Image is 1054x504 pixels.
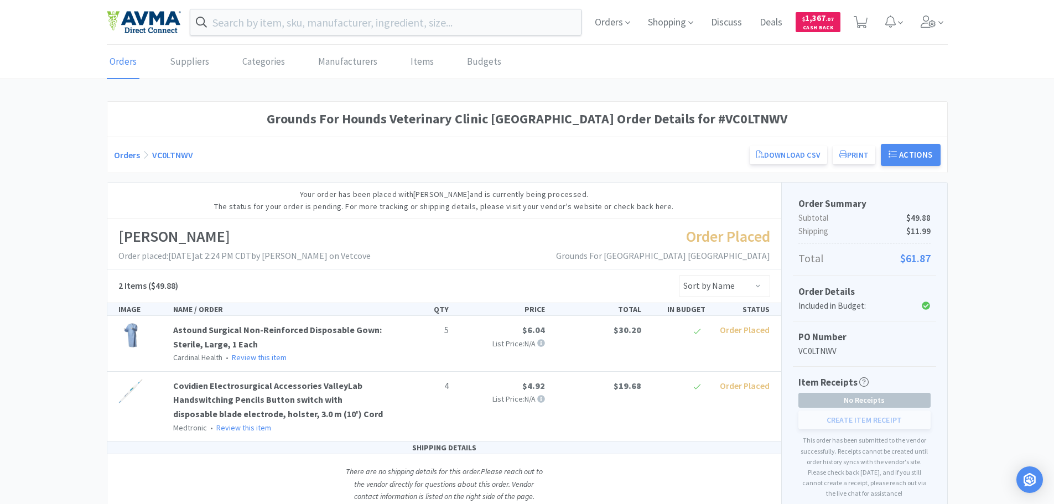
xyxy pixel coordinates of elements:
button: Print [833,146,875,164]
button: Actions [881,144,941,166]
span: Order Placed [720,380,770,391]
div: PRICE [453,303,549,315]
span: • [224,352,230,362]
span: Order Placed [686,226,770,246]
a: VC0LTNWV [152,149,193,160]
div: Open Intercom Messenger [1016,466,1043,493]
span: $4.92 [522,380,545,391]
span: Medtronic [173,423,207,433]
img: e4e33dab9f054f5782a47901c742baa9_102.png [107,11,181,34]
input: Search by item, sku, manufacturer, ingredient, size... [190,9,581,35]
a: Astound Surgical Non-Reinforced Disposable Gown: Sterile, Large, 1 Each [173,324,382,350]
p: List Price: N/A [458,337,545,350]
h5: Item Receipts [798,375,869,390]
h1: Grounds For Hounds Veterinary Clinic [GEOGRAPHIC_DATA] Order Details for #VC0LTNWV [114,108,941,129]
span: 1,367 [802,13,834,23]
div: TOTAL [549,303,646,315]
a: $1,367.07Cash Back [796,7,840,37]
a: Covidien Electrosurgical Accessories ValleyLab Handswitching Pencils Button switch with disposabl... [173,380,383,419]
a: Orders [107,45,139,79]
span: $49.88 [906,211,931,225]
a: Budgets [464,45,504,79]
a: Review this item [232,352,287,362]
span: Cardinal Health [173,352,222,362]
span: Cash Back [802,25,834,32]
span: 2 Items [118,280,147,291]
p: Grounds For [GEOGRAPHIC_DATA] [GEOGRAPHIC_DATA] [556,249,770,263]
p: This order has been submitted to the vendor successfully. Receipts cannot be created until order ... [798,435,931,498]
span: No Receipts [799,393,930,407]
span: $ [802,15,805,23]
p: List Price: N/A [458,393,545,405]
span: . 07 [825,15,834,23]
a: Deals [755,18,787,28]
p: 4 [393,379,449,393]
a: Orders [114,149,140,160]
h5: PO Number [798,330,931,345]
a: Discuss [707,18,746,28]
h1: [PERSON_NAME] [118,224,371,249]
a: Items [408,45,437,79]
p: Total [798,250,931,267]
p: Subtotal [798,211,931,225]
a: Review this item [216,423,271,433]
a: Suppliers [167,45,212,79]
p: Order placed: [DATE] at 2:24 PM CDT by [PERSON_NAME] on Vetcove [118,249,371,263]
span: $61.87 [900,250,931,267]
div: Included in Budget: [798,299,886,313]
div: QTY [389,303,453,315]
span: $11.99 [906,225,931,238]
div: SHIPPING DETAILS [107,441,781,454]
p: Shipping [798,225,931,238]
span: Order Placed [720,324,770,335]
div: STATUS [710,303,774,315]
span: • [209,423,215,433]
div: NAME / ORDER [169,303,389,315]
p: VC0LTNWV [798,345,931,358]
h5: Order Summary [798,196,931,211]
span: $30.20 [614,324,641,335]
a: Download CSV [750,146,827,164]
div: Your order has been placed with [PERSON_NAME] and is currently being processed. The status for yo... [107,183,781,219]
p: 5 [393,323,449,337]
div: IMAGE [114,303,169,315]
span: $19.68 [614,380,641,391]
h5: Order Details [798,284,931,299]
h5: ($49.88) [118,279,178,293]
img: 5ea062ba3b104f218b594ef419a8c62a_62139.jpeg [118,379,143,403]
div: IN BUDGET [646,303,710,315]
i: There are no shipping details for this order. Please reach out to the vendor directly for questio... [346,466,543,501]
a: Categories [240,45,288,79]
img: 286ab98042b24734a66d292b162ca6fe_70843.jpeg [118,323,143,347]
a: Manufacturers [315,45,380,79]
span: $6.04 [522,324,545,335]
